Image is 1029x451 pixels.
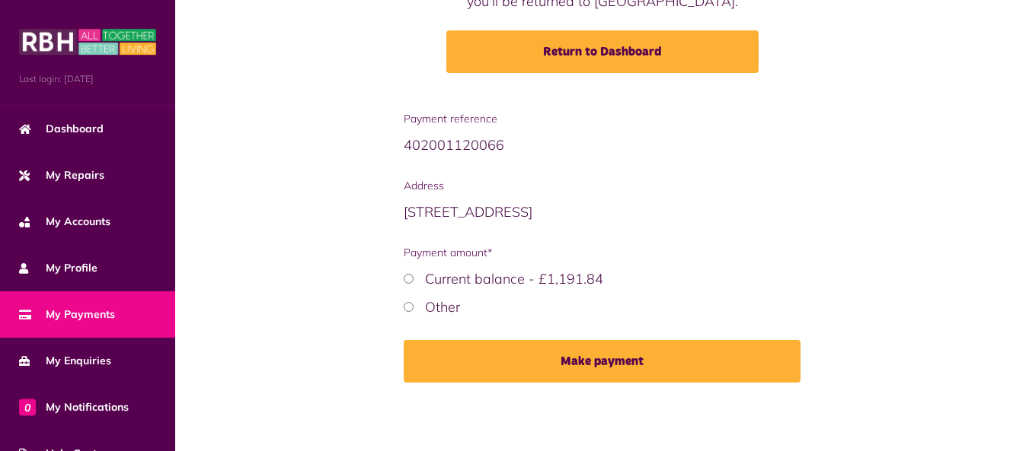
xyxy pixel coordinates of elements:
span: My Profile [19,260,97,276]
a: Return to Dashboard [446,30,759,73]
span: Last login: [DATE] [19,72,156,86]
span: Address [404,178,801,194]
span: [STREET_ADDRESS] [404,203,532,221]
span: My Payments [19,306,115,322]
span: Payment amount* [404,245,801,261]
span: My Accounts [19,214,110,230]
span: 0 [19,399,36,415]
span: Payment reference [404,111,801,127]
span: My Repairs [19,167,104,183]
span: 402001120066 [404,136,504,154]
label: Other [425,298,460,316]
img: MyRBH [19,27,156,57]
span: My Notifications [19,399,129,415]
span: My Enquiries [19,353,111,369]
span: Dashboard [19,121,104,137]
button: Make payment [404,340,801,383]
label: Current balance - £1,191.84 [425,270,603,287]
